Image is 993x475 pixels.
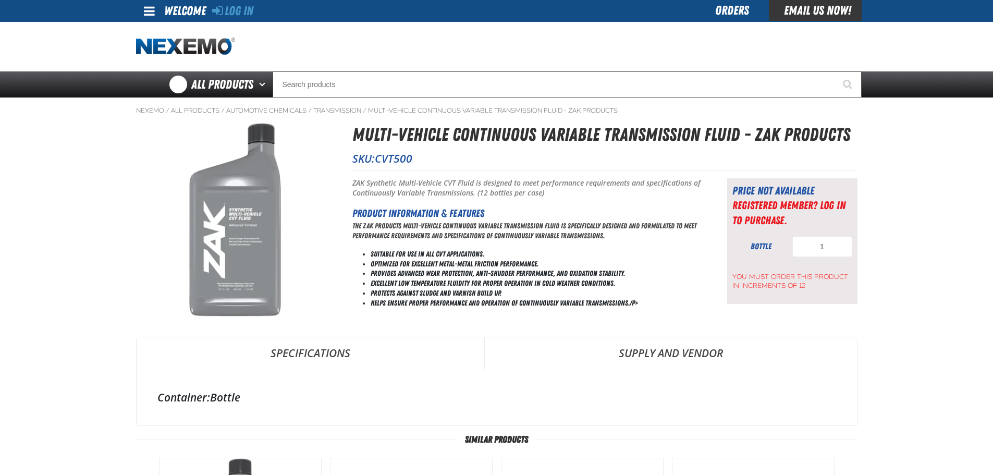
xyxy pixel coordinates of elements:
[308,106,312,115] span: /
[255,71,273,98] button: Open All Products pages
[226,106,307,115] a: Automotive Chemicals
[485,337,857,369] a: Supply and Vendor
[166,106,169,115] span: /
[136,106,164,115] a: Nexemo
[371,298,701,308] li: Helps ensure proper performance and operation of Continuously Variable Transmissions./p>
[313,106,361,115] a: Transmission
[375,151,412,166] span: CVT500
[273,71,862,98] input: Search
[136,38,235,56] a: Home
[371,288,701,298] li: Protects against sludge and varnish build up.
[371,259,701,269] li: Optimized for excellent metal-metal friction performance.
[732,241,790,252] div: bottle
[836,71,862,98] button: Start Searching
[457,434,536,445] span: Similar Products
[352,221,701,241] p: The ZAK Products Multi-Vehicle Continuous Variable Transmission Fluid is specifically designed an...
[732,199,845,226] a: Registered Member? Log In to purchase.
[157,390,836,405] div: Bottle
[352,178,701,198] p: ZAK Synthetic Multi-Vehicle CVT Fluid is designed to meet performance requirements and specificat...
[732,267,852,290] span: You must order this product in increments of 12
[171,106,219,115] a: All Products
[136,106,857,115] nav: Breadcrumbs
[363,106,366,115] span: /
[137,121,334,318] img: Multi-Vehicle Continuous Variable Transmission Fluid - ZAK Products
[157,390,210,405] label: Container:
[136,38,235,56] img: Nexemo logo
[191,75,253,94] span: All Products
[732,184,852,198] div: Price not available
[352,151,857,166] p: SKU:
[221,106,225,115] span: /
[137,337,484,369] a: Specifications
[371,278,701,288] li: Excellent low temperature fluidity for proper operation in cold weather conditions.
[371,269,701,278] li: Provides advanced wear protection, anti-shudder performance, and oxidation stability.
[371,249,701,259] li: Suitable for use in ALL CVT applications.
[792,236,852,257] input: Product Quantity
[212,4,253,18] a: Log In
[352,121,857,149] h1: Multi-Vehicle Continuous Variable Transmission Fluid - ZAK Products
[352,205,701,221] h2: Product Information & Features
[368,106,618,115] a: Multi-Vehicle Continuous Variable Transmission Fluid - ZAK Products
